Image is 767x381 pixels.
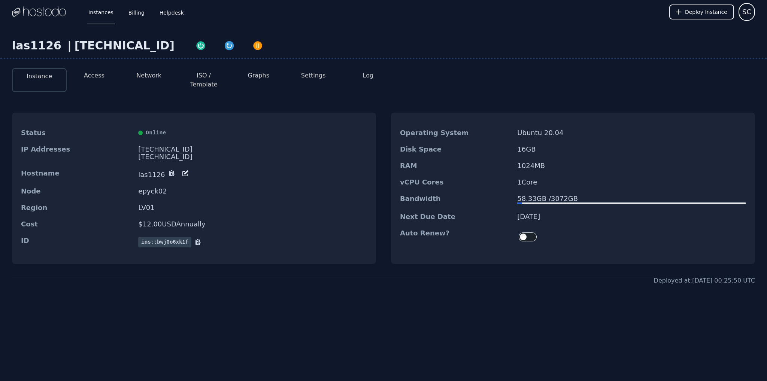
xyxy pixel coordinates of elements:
button: User menu [739,3,755,21]
dt: RAM [400,162,511,170]
button: Graphs [248,71,269,80]
div: [TECHNICAL_ID] [75,39,175,52]
dt: ID [21,237,132,247]
img: Power Off [252,40,263,51]
div: Deployed at: [DATE] 00:25:50 UTC [654,276,755,285]
div: [TECHNICAL_ID] [138,146,367,153]
dt: Region [21,204,132,211]
dt: Cost [21,220,132,228]
button: Network [136,71,161,80]
button: Deploy Instance [669,4,734,19]
dt: Status [21,129,132,137]
dt: Next Due Date [400,213,511,220]
dt: Operating System [400,129,511,137]
button: Settings [301,71,326,80]
dt: Hostname [21,170,132,179]
dt: Bandwidth [400,195,511,204]
button: Restart [215,39,243,51]
dd: 16 GB [517,146,746,153]
button: Log [363,71,374,80]
button: Power On [187,39,215,51]
dd: 1 Core [517,179,746,186]
dd: $ 12.00 USD Annually [138,220,367,228]
dd: [DATE] [517,213,746,220]
dt: vCPU Cores [400,179,511,186]
dd: las1126 [138,170,367,179]
dd: epyck02 [138,188,367,195]
button: ISO / Template [182,71,225,89]
dd: LV01 [138,204,367,211]
dt: Disk Space [400,146,511,153]
button: Access [84,71,104,80]
button: Instance [27,72,52,81]
dd: Ubuntu 20.04 [517,129,746,137]
div: Online [138,129,367,137]
span: SC [742,7,751,17]
div: | [64,39,75,52]
dt: Auto Renew? [400,229,511,244]
img: Logo [12,6,66,18]
dd: 1024 MB [517,162,746,170]
div: [TECHNICAL_ID] [138,153,367,161]
dt: Node [21,188,132,195]
div: las1126 [12,39,64,52]
span: ins::bwj0o6xk1f [138,237,191,247]
img: Restart [224,40,234,51]
img: Power On [195,40,206,51]
dt: IP Addresses [21,146,132,161]
button: Power Off [243,39,272,51]
span: Deploy Instance [685,8,727,16]
div: 58.33 GB / 3072 GB [517,195,746,202]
